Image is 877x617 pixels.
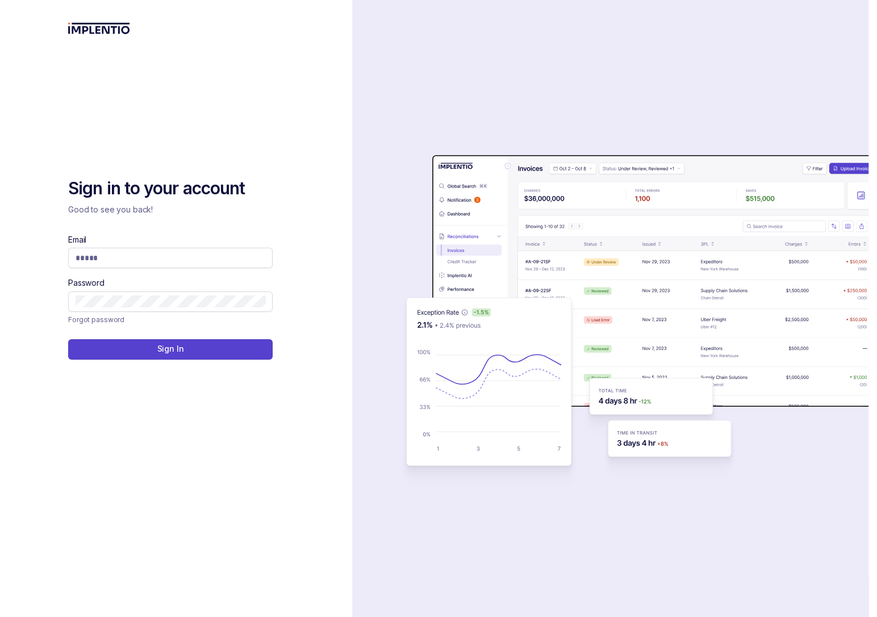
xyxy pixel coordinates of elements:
[157,343,183,355] p: Sign In
[68,314,124,326] p: Forgot password
[68,234,86,245] label: Email
[68,23,130,34] img: logo
[68,204,273,215] p: Good to see you back!
[68,339,273,360] button: Sign In
[68,277,105,289] label: Password
[68,177,273,200] h2: Sign in to your account
[68,314,124,326] a: Link Forgot password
